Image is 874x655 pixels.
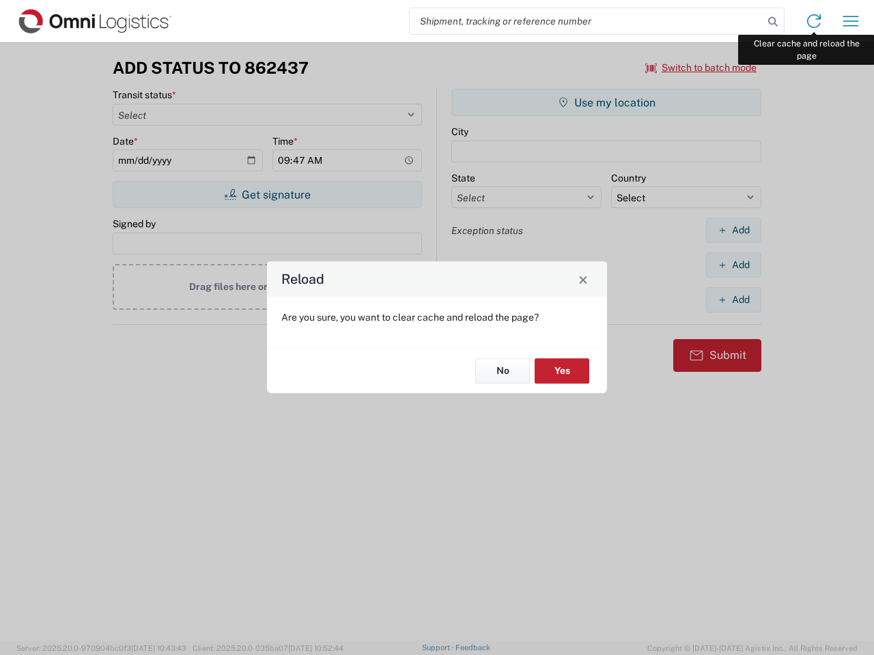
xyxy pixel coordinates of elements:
button: Close [574,270,593,289]
button: Yes [535,358,589,383]
h4: Reload [281,270,324,289]
button: No [475,358,530,383]
p: Are you sure, you want to clear cache and reload the page? [281,311,593,323]
input: Shipment, tracking or reference number [410,8,763,34]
